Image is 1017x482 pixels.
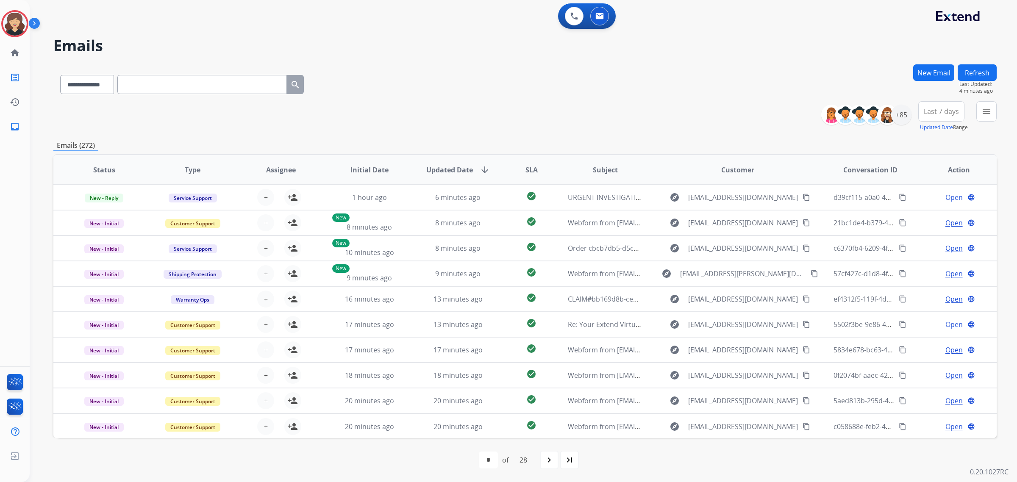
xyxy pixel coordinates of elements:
[264,218,268,228] span: +
[332,264,350,273] p: New
[568,294,790,304] span: CLAIM#bb169d8b-ce82-4b6b-a03b-aed38e 385adb, ORDER# 18825712
[345,371,394,380] span: 18 minutes ago
[84,371,124,380] span: New - Initial
[834,193,959,202] span: d39cf115-a0a0-479b-a3ba-717f33c1fe6e
[967,423,975,430] mat-icon: language
[920,124,968,131] span: Range
[526,191,536,201] mat-icon: check_circle
[288,294,298,304] mat-icon: person_add
[945,294,963,304] span: Open
[913,64,954,81] button: New Email
[920,124,953,131] button: Updated Date
[721,165,754,175] span: Customer
[967,194,975,201] mat-icon: language
[967,371,975,379] mat-icon: language
[345,294,394,304] span: 16 minutes ago
[165,346,220,355] span: Customer Support
[564,455,575,465] mat-icon: last_page
[959,81,997,88] span: Last Updated:
[264,319,268,330] span: +
[433,396,483,405] span: 20 minutes ago
[480,165,490,175] mat-icon: arrow_downward
[568,320,658,329] span: Re: Your Extend Virtual Card
[433,345,483,355] span: 17 minutes ago
[843,165,898,175] span: Conversation ID
[165,219,220,228] span: Customer Support
[967,295,975,303] mat-icon: language
[959,88,997,94] span: 4 minutes ago
[834,294,959,304] span: ef4312f5-119f-4d92-8edf-88bd807ccb90
[945,421,963,432] span: Open
[350,165,389,175] span: Initial Date
[435,193,481,202] span: 6 minutes ago
[593,165,618,175] span: Subject
[526,394,536,404] mat-icon: check_circle
[347,273,392,283] span: 9 minutes ago
[568,269,812,278] span: Webform from [EMAIL_ADDRESS][PERSON_NAME][DOMAIN_NAME] on [DATE]
[568,193,880,202] span: URGENT INVESTIGATION REQUIRED - Missing Desk Location & Shipping Status - Order #458646317
[891,105,911,125] div: +85
[680,269,806,279] span: [EMAIL_ADDRESS][PERSON_NAME][DOMAIN_NAME]
[433,294,483,304] span: 13 minutes ago
[899,194,906,201] mat-icon: content_copy
[670,421,680,432] mat-icon: explore
[526,343,536,354] mat-icon: check_circle
[345,422,394,431] span: 20 minutes ago
[502,455,508,465] div: of
[803,371,810,379] mat-icon: content_copy
[803,397,810,404] mat-icon: content_copy
[288,243,298,253] mat-icon: person_add
[899,423,906,430] mat-icon: content_copy
[264,345,268,355] span: +
[967,244,975,252] mat-icon: language
[257,291,274,307] button: +
[526,293,536,303] mat-icon: check_circle
[257,265,274,282] button: +
[84,397,124,406] span: New - Initial
[257,341,274,358] button: +
[803,219,810,227] mat-icon: content_copy
[803,295,810,303] mat-icon: content_copy
[981,106,992,116] mat-icon: menu
[945,345,963,355] span: Open
[165,423,220,432] span: Customer Support
[53,37,997,54] h2: Emails
[435,218,481,227] span: 8 minutes ago
[332,239,350,247] p: New
[257,392,274,409] button: +
[332,213,350,222] p: New
[811,270,818,277] mat-icon: content_copy
[924,110,959,113] span: Last 7 days
[10,97,20,107] mat-icon: history
[288,370,298,380] mat-icon: person_add
[688,218,798,228] span: [EMAIL_ADDRESS][DOMAIN_NAME]
[257,189,274,206] button: +
[688,319,798,330] span: [EMAIL_ADDRESS][DOMAIN_NAME]
[899,219,906,227] mat-icon: content_copy
[670,192,680,202] mat-icon: explore
[970,467,1009,477] p: 0.20.1027RC
[266,165,296,175] span: Assignee
[264,370,268,380] span: +
[670,345,680,355] mat-icon: explore
[264,269,268,279] span: +
[84,321,124,330] span: New - Initial
[264,294,268,304] span: +
[967,270,975,277] mat-icon: language
[433,371,483,380] span: 18 minutes ago
[899,270,906,277] mat-icon: content_copy
[257,418,274,435] button: +
[257,367,274,384] button: +
[945,243,963,253] span: Open
[84,295,124,304] span: New - Initial
[945,192,963,202] span: Open
[670,370,680,380] mat-icon: explore
[967,321,975,328] mat-icon: language
[165,371,220,380] span: Customer Support
[945,396,963,406] span: Open
[10,72,20,83] mat-icon: list_alt
[10,122,20,132] mat-icon: inbox
[93,165,115,175] span: Status
[165,397,220,406] span: Customer Support
[803,244,810,252] mat-icon: content_copy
